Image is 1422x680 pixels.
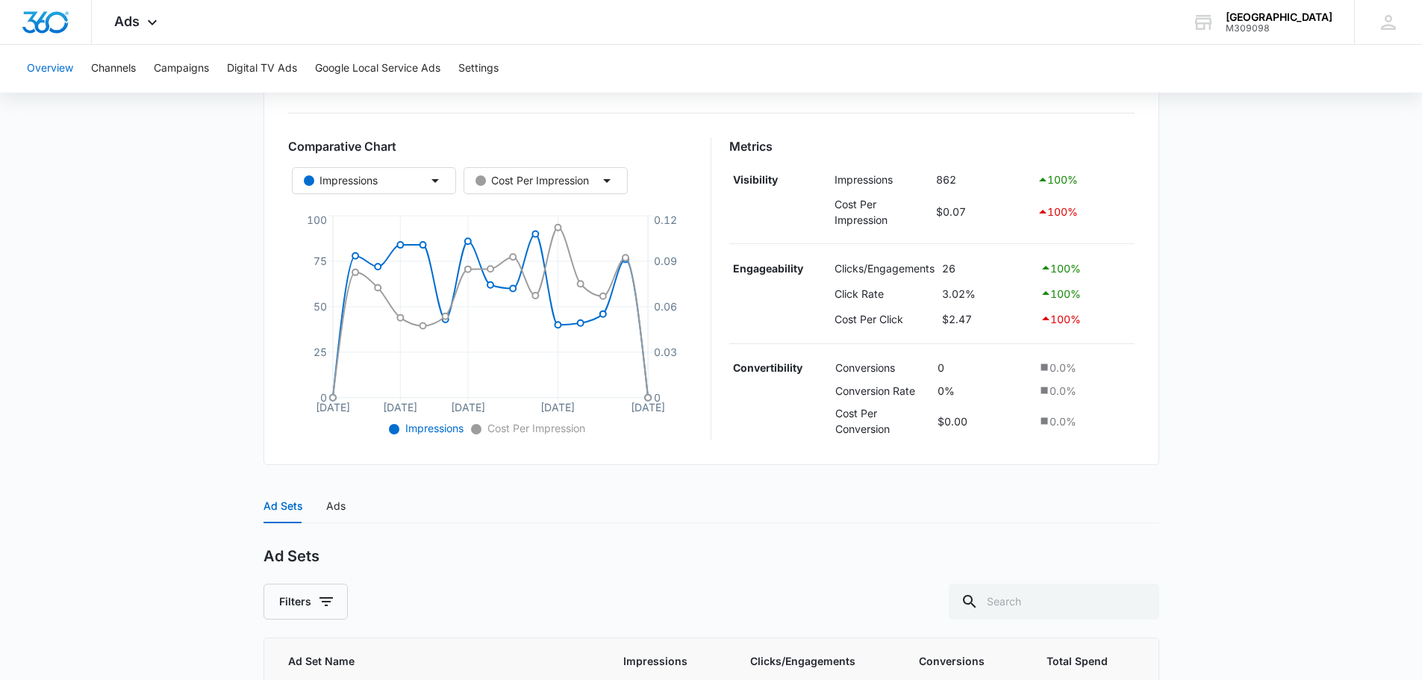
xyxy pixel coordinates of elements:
[288,137,693,155] h3: Comparative Chart
[654,346,677,358] tspan: 0.03
[949,584,1159,620] input: Search
[306,213,326,226] tspan: 100
[654,391,661,404] tspan: 0
[319,391,326,404] tspan: 0
[831,306,938,331] td: Cost Per Click
[938,256,1036,281] td: 26
[540,401,575,414] tspan: [DATE]
[263,498,302,514] div: Ad Sets
[114,13,140,29] span: Ads
[832,356,934,379] td: Conversions
[831,256,938,281] td: Clicks/Engagements
[938,281,1036,306] td: 3.02%
[832,402,934,440] td: Cost Per Conversion
[654,255,677,267] tspan: 0.09
[383,401,417,414] tspan: [DATE]
[919,653,989,670] span: Conversions
[1047,653,1112,670] span: Total Spend
[1038,360,1131,375] div: 0.0 %
[315,45,440,93] button: Google Local Service Ads
[733,361,802,374] strong: Convertibility
[458,45,499,93] button: Settings
[832,379,934,402] td: Conversion Rate
[831,281,938,306] td: Click Rate
[1226,11,1332,23] div: account name
[304,172,378,189] div: Impressions
[631,401,665,414] tspan: [DATE]
[938,306,1036,331] td: $2.47
[326,498,346,514] div: Ads
[313,300,326,313] tspan: 50
[933,193,1034,231] td: $0.07
[227,45,297,93] button: Digital TV Ads
[1226,23,1332,34] div: account id
[729,137,1135,155] h3: Metrics
[313,255,326,267] tspan: 75
[484,422,585,434] span: Cost Per Impression
[464,167,628,194] button: Cost Per Impression
[154,45,209,93] button: Campaigns
[292,167,456,194] button: Impressions
[934,356,1034,379] td: 0
[831,193,933,231] td: Cost Per Impression
[451,401,485,414] tspan: [DATE]
[1037,203,1131,221] div: 100 %
[27,45,73,93] button: Overview
[934,379,1034,402] td: 0%
[313,346,326,358] tspan: 25
[263,547,319,566] h2: Ad Sets
[750,653,861,670] span: Clicks/Engagements
[933,167,1034,193] td: 862
[315,401,349,414] tspan: [DATE]
[1040,284,1131,302] div: 100 %
[91,45,136,93] button: Channels
[733,173,778,186] strong: Visibility
[831,167,933,193] td: Impressions
[263,584,348,620] button: Filters
[1040,310,1131,328] div: 100 %
[475,172,589,189] div: Cost Per Impression
[402,422,464,434] span: Impressions
[654,213,677,226] tspan: 0.12
[1037,171,1131,189] div: 100 %
[654,300,677,313] tspan: 0.06
[1038,414,1131,429] div: 0.0 %
[623,653,692,670] span: Impressions
[1038,383,1131,399] div: 0.0 %
[1040,259,1131,277] div: 100 %
[934,402,1034,440] td: $0.00
[288,653,567,670] span: Ad Set Name
[733,262,803,275] strong: Engageability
